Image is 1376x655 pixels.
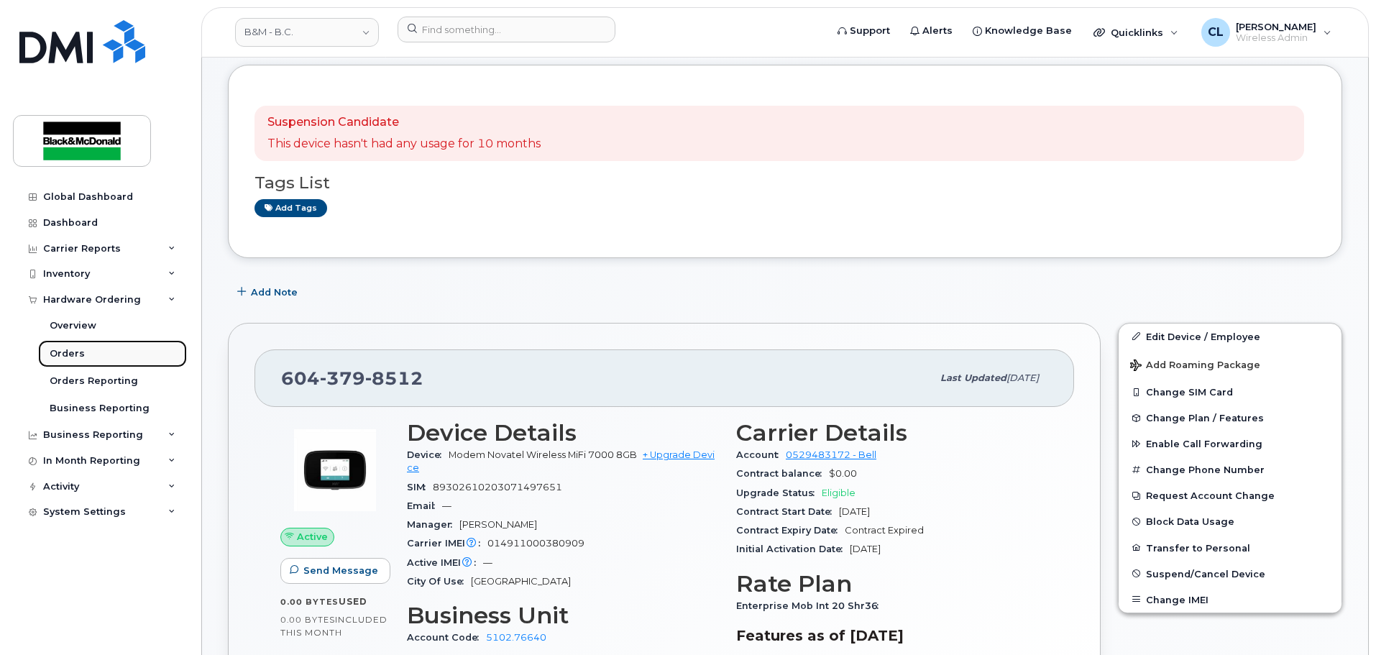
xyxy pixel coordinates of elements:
[1119,379,1341,405] button: Change SIM Card
[922,24,953,38] span: Alerts
[1119,431,1341,457] button: Enable Call Forwarding
[1119,535,1341,561] button: Transfer to Personal
[1146,413,1264,423] span: Change Plan / Features
[1083,18,1188,47] div: Quicklinks
[1111,27,1163,38] span: Quicklinks
[407,519,459,530] span: Manager
[940,372,1006,383] span: Last updated
[736,627,1048,644] h3: Features as of [DATE]
[1236,21,1316,32] span: [PERSON_NAME]
[736,420,1048,446] h3: Carrier Details
[736,487,822,498] span: Upgrade Status
[292,427,378,513] img: image20231002-3703462-u4uwl5.jpeg
[736,571,1048,597] h3: Rate Plan
[736,600,886,611] span: Enterprise Mob Int 20 Shr36
[235,18,379,47] a: B&M - B.C.
[280,615,335,625] span: 0.00 Bytes
[829,468,857,479] span: $0.00
[297,530,328,544] span: Active
[1130,359,1260,373] span: Add Roaming Package
[822,487,856,498] span: Eligible
[303,564,378,577] span: Send Message
[280,558,390,584] button: Send Message
[736,468,829,479] span: Contract balance
[254,174,1316,192] h3: Tags List
[487,538,584,549] span: 014911000380909
[407,500,442,511] span: Email
[985,24,1072,38] span: Knowledge Base
[339,596,367,607] span: used
[407,449,449,460] span: Device
[267,114,541,131] p: Suspension Candidate
[459,519,537,530] span: [PERSON_NAME]
[365,367,423,389] span: 8512
[251,285,298,299] span: Add Note
[1146,568,1265,579] span: Suspend/Cancel Device
[407,538,487,549] span: Carrier IMEI
[433,482,562,493] span: 89302610203071497651
[449,449,637,460] span: Modem Novatel Wireless MiFi 7000 8GB
[1119,405,1341,431] button: Change Plan / Features
[845,525,924,536] span: Contract Expired
[442,500,451,511] span: —
[1119,482,1341,508] button: Request Account Change
[1208,24,1224,41] span: CL
[281,367,423,389] span: 604
[471,576,571,587] span: [GEOGRAPHIC_DATA]
[483,557,492,568] span: —
[1119,457,1341,482] button: Change Phone Number
[850,24,890,38] span: Support
[320,367,365,389] span: 379
[407,482,433,493] span: SIM
[736,506,839,517] span: Contract Start Date
[407,632,486,643] span: Account Code
[1119,349,1341,379] button: Add Roaming Package
[1119,561,1341,587] button: Suspend/Cancel Device
[407,603,719,628] h3: Business Unit
[736,449,786,460] span: Account
[1119,508,1341,534] button: Block Data Usage
[850,544,881,554] span: [DATE]
[963,17,1082,45] a: Knowledge Base
[407,576,471,587] span: City Of Use
[254,199,327,217] a: Add tags
[407,420,719,446] h3: Device Details
[1119,324,1341,349] a: Edit Device / Employee
[1236,32,1316,44] span: Wireless Admin
[839,506,870,517] span: [DATE]
[786,449,876,460] a: 0529483172 - Bell
[280,597,339,607] span: 0.00 Bytes
[1146,439,1262,449] span: Enable Call Forwarding
[1119,587,1341,613] button: Change IMEI
[1006,372,1039,383] span: [DATE]
[486,632,546,643] a: 5102.76640
[736,544,850,554] span: Initial Activation Date
[267,136,541,152] p: This device hasn't had any usage for 10 months
[407,557,483,568] span: Active IMEI
[736,525,845,536] span: Contract Expiry Date
[827,17,900,45] a: Support
[1191,18,1341,47] div: Candice Leung
[900,17,963,45] a: Alerts
[398,17,615,42] input: Find something...
[228,280,310,306] button: Add Note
